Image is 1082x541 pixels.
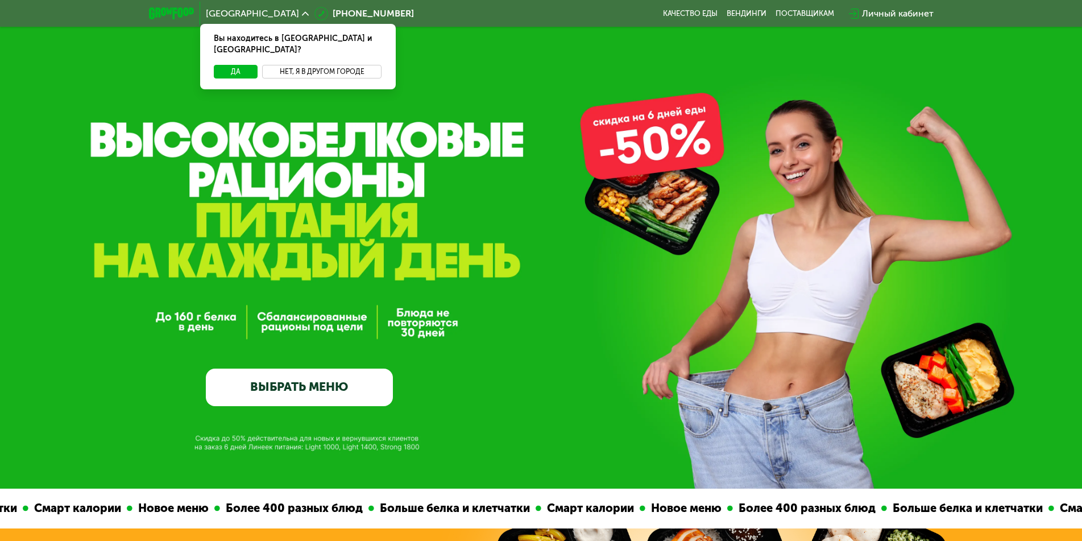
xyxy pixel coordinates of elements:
[262,65,382,79] button: Нет, я в другом городе
[353,499,515,517] div: Больше белка и клетчатки
[663,9,718,18] a: Качество еды
[314,7,414,20] a: [PHONE_NUMBER]
[206,369,393,406] a: ВЫБРАТЬ МЕНЮ
[199,499,347,517] div: Более 400 разных блюд
[206,9,299,18] span: [GEOGRAPHIC_DATA]
[712,499,860,517] div: Более 400 разных блюд
[866,499,1027,517] div: Больше белка и клетчатки
[776,9,834,18] div: поставщикам
[214,65,258,79] button: Да
[727,9,766,18] a: Вендинги
[200,24,396,65] div: Вы находитесь в [GEOGRAPHIC_DATA] и [GEOGRAPHIC_DATA]?
[624,499,706,517] div: Новое меню
[7,499,106,517] div: Смарт калории
[520,499,619,517] div: Смарт калории
[111,499,193,517] div: Новое меню
[862,7,934,20] div: Личный кабинет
